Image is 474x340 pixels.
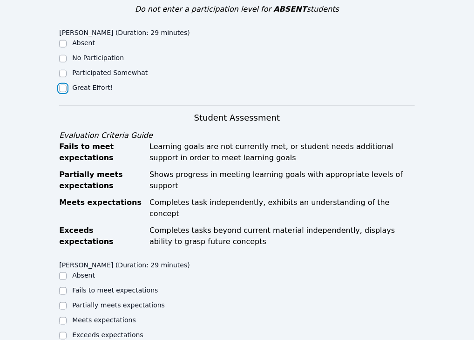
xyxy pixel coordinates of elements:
[72,286,158,294] label: Fails to meet expectations
[149,197,415,219] div: Completes task independently, exhibits an understanding of the concept
[59,225,144,247] div: Exceeds expectations
[273,5,306,14] span: ABSENT
[59,111,415,124] h3: Student Assessment
[59,257,190,271] legend: [PERSON_NAME] (Duration: 29 minutes)
[149,169,415,191] div: Shows progress in meeting learning goals with appropriate levels of support
[59,169,144,191] div: Partially meets expectations
[72,301,165,309] label: Partially meets expectations
[149,141,415,163] div: Learning goals are not currently met, or student needs additional support in order to meet learni...
[59,141,144,163] div: Fails to meet expectations
[59,24,190,38] legend: [PERSON_NAME] (Duration: 29 minutes)
[72,69,148,76] label: Participated Somewhat
[72,272,95,279] label: Absent
[72,39,95,47] label: Absent
[59,4,415,15] div: Do not enter a participation level for students
[149,225,415,247] div: Completes tasks beyond current material independently, displays ability to grasp future concepts
[72,331,143,339] label: Exceeds expectations
[72,54,124,61] label: No Participation
[59,130,415,141] div: Evaluation Criteria Guide
[59,197,144,219] div: Meets expectations
[72,316,136,324] label: Meets expectations
[72,84,113,91] label: Great Effort!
